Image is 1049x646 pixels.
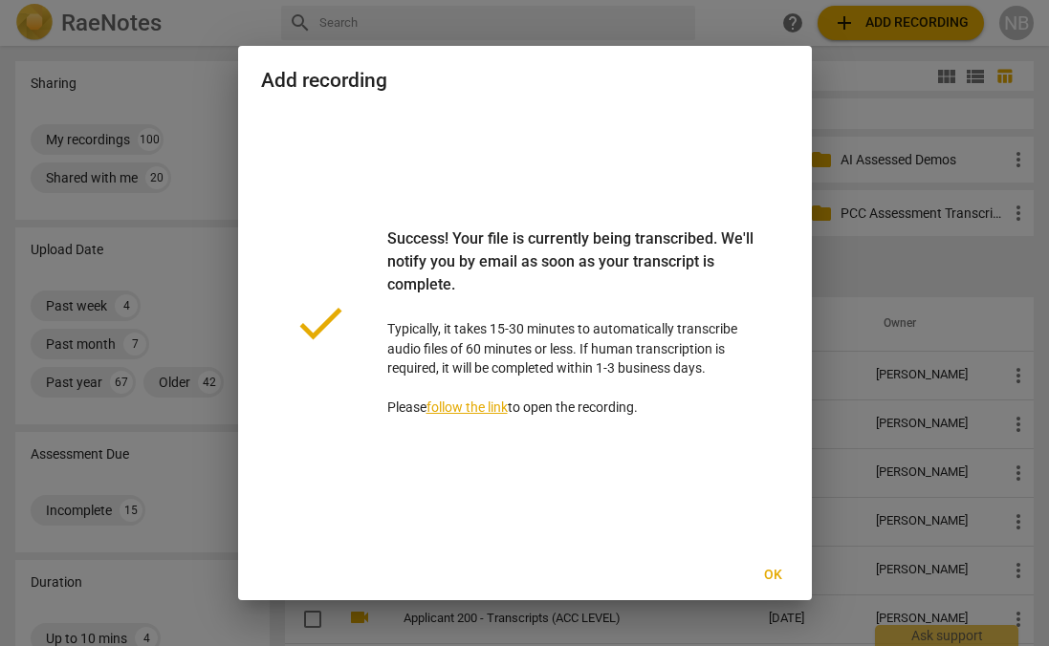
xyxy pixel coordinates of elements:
[387,227,758,418] p: Typically, it takes 15-30 minutes to automatically transcribe audio files of 60 minutes or less. ...
[387,227,758,319] div: Success! Your file is currently being transcribed. We'll notify you by email as soon as your tran...
[426,399,508,415] a: follow the link
[261,69,789,93] h2: Add recording
[758,566,789,585] span: Ok
[292,294,349,352] span: done
[743,558,804,592] button: Ok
